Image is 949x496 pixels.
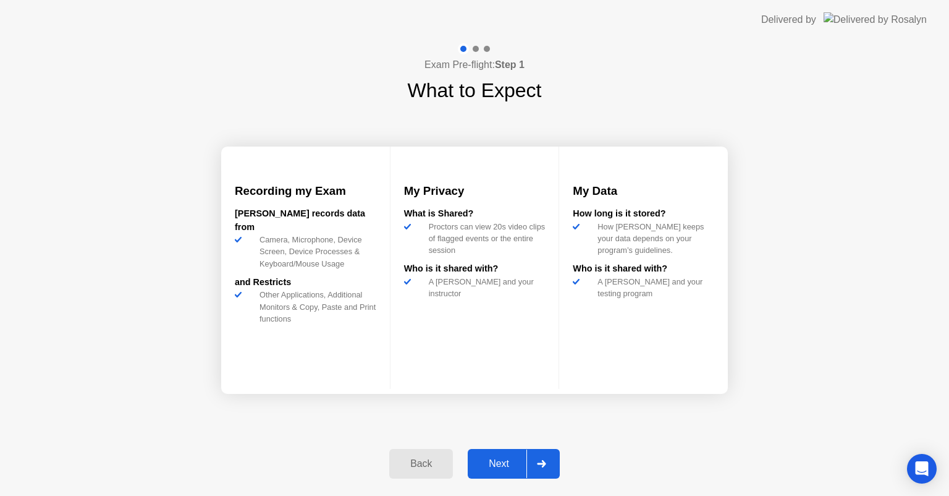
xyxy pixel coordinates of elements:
[255,289,376,325] div: Other Applications, Additional Monitors & Copy, Paste and Print functions
[424,58,525,72] h4: Exam Pre-flight:
[424,276,546,299] div: A [PERSON_NAME] and your instructor
[593,221,714,257] div: How [PERSON_NAME] keeps your data depends on your program’s guidelines.
[404,207,546,221] div: What is Shared?
[468,449,560,479] button: Next
[235,207,376,234] div: [PERSON_NAME] records data from
[393,458,449,469] div: Back
[495,59,525,70] b: Step 1
[573,207,714,221] div: How long is it stored?
[255,234,376,270] div: Camera, Microphone, Device Screen, Device Processes & Keyboard/Mouse Usage
[471,458,526,469] div: Next
[761,12,816,27] div: Delivered by
[408,75,542,105] h1: What to Expect
[424,221,546,257] div: Proctors can view 20s video clips of flagged events or the entire session
[573,182,714,200] h3: My Data
[907,454,937,484] div: Open Intercom Messenger
[389,449,453,479] button: Back
[824,12,927,27] img: Delivered by Rosalyn
[235,182,376,200] h3: Recording my Exam
[573,262,714,276] div: Who is it shared with?
[235,276,376,289] div: and Restricts
[593,276,714,299] div: A [PERSON_NAME] and your testing program
[404,262,546,276] div: Who is it shared with?
[404,182,546,200] h3: My Privacy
